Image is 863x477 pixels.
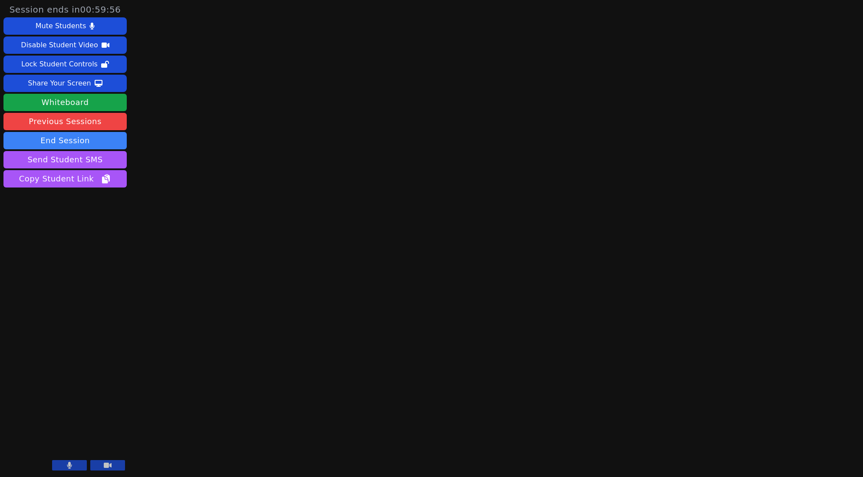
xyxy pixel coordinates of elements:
[3,113,127,130] a: Previous Sessions
[19,173,111,185] span: Copy Student Link
[3,17,127,35] button: Mute Students
[3,94,127,111] button: Whiteboard
[3,132,127,149] button: End Session
[3,36,127,54] button: Disable Student Video
[3,56,127,73] button: Lock Student Controls
[3,75,127,92] button: Share Your Screen
[36,19,86,33] div: Mute Students
[10,3,121,16] span: Session ends in
[3,151,127,168] button: Send Student SMS
[21,38,98,52] div: Disable Student Video
[80,4,121,15] time: 00:59:56
[21,57,98,71] div: Lock Student Controls
[3,170,127,188] button: Copy Student Link
[28,76,91,90] div: Share Your Screen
